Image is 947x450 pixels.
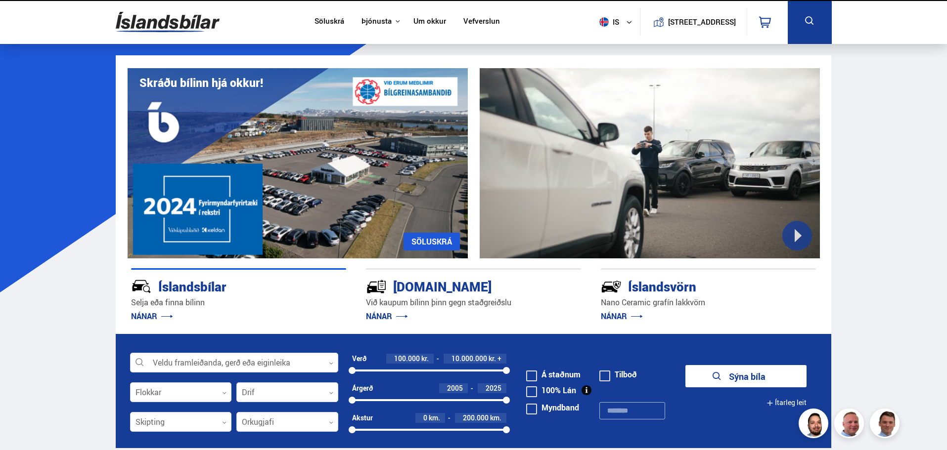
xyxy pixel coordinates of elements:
span: is [595,17,620,27]
img: JRvxyua_JYH6wB4c.svg [131,276,152,297]
span: 2005 [447,383,463,393]
div: [DOMAIN_NAME] [366,277,546,294]
span: km. [490,414,501,422]
a: Um okkur [413,17,446,27]
span: 200.000 [463,413,489,422]
img: -Svtn6bYgwAsiwNX.svg [601,276,622,297]
div: Árgerð [352,384,373,392]
a: NÁNAR [131,311,173,322]
span: 2025 [486,383,501,393]
a: SÖLUSKRÁ [404,233,460,250]
span: km. [429,414,440,422]
a: NÁNAR [601,311,643,322]
button: Sýna bíla [685,365,807,387]
label: Tilboð [599,370,637,378]
a: [STREET_ADDRESS] [645,8,741,36]
span: kr. [489,355,496,363]
button: Þjónusta [361,17,392,26]
img: nhp88E3Fdnt1Opn2.png [800,410,830,440]
button: is [595,7,640,37]
div: Íslandsbílar [131,277,311,294]
span: kr. [421,355,429,363]
label: 100% Lán [526,386,576,394]
div: Íslandsvörn [601,277,781,294]
img: tr5P-W3DuiFaO7aO.svg [366,276,387,297]
a: Vefverslun [463,17,500,27]
span: 10.000.000 [451,354,487,363]
span: 0 [423,413,427,422]
img: FbJEzSuNWCJXmdc-.webp [871,410,901,440]
span: 100.000 [394,354,420,363]
p: Selja eða finna bílinn [131,297,346,308]
img: svg+xml;base64,PHN2ZyB4bWxucz0iaHR0cDovL3d3dy53My5vcmcvMjAwMC9zdmciIHdpZHRoPSI1MTIiIGhlaWdodD0iNT... [599,17,609,27]
button: Ítarleg leit [767,392,807,414]
button: [STREET_ADDRESS] [672,18,732,26]
p: Við kaupum bílinn þinn gegn staðgreiðslu [366,297,581,308]
img: G0Ugv5HjCgRt.svg [116,6,220,38]
img: siFngHWaQ9KaOqBr.png [836,410,865,440]
label: Myndband [526,404,579,411]
h1: Skráðu bílinn hjá okkur! [139,76,263,89]
a: Söluskrá [315,17,344,27]
a: NÁNAR [366,311,408,322]
img: eKx6w-_Home_640_.png [128,68,468,258]
span: + [497,355,501,363]
div: Akstur [352,414,373,422]
div: Verð [352,355,366,363]
label: Á staðnum [526,370,581,378]
p: Nano Ceramic grafín lakkvörn [601,297,816,308]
